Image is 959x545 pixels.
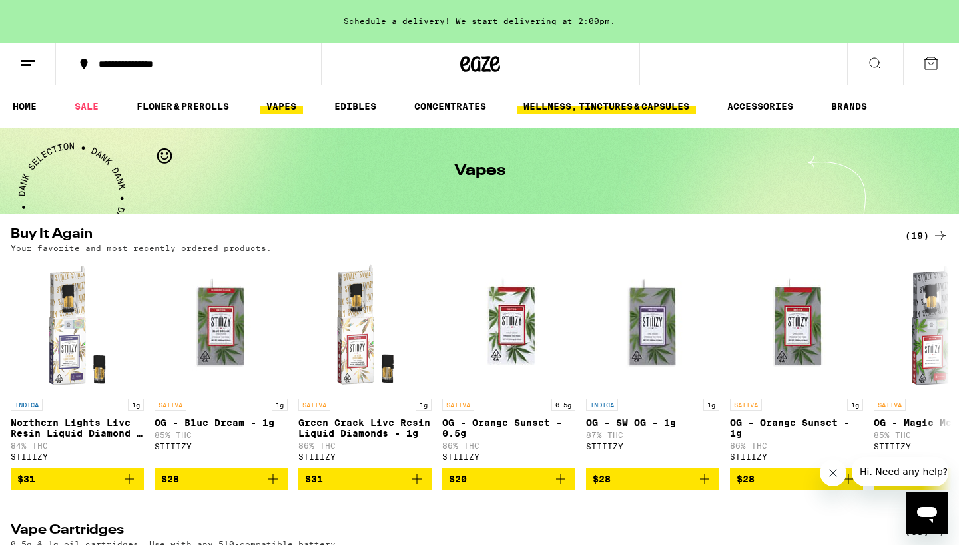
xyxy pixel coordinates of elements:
p: 1g [703,399,719,411]
div: STIIIZY [586,442,719,451]
img: STIIIZY - OG - SW OG - 1g [586,259,719,392]
img: STIIIZY - OG - Blue Dream - 1g [155,259,288,392]
p: 86% THC [442,441,575,450]
p: INDICA [586,399,618,411]
p: SATIVA [730,399,762,411]
a: WELLNESS, TINCTURES & CAPSULES [517,98,696,114]
p: OG - SW OG - 1g [586,417,719,428]
button: Add to bag [155,468,288,490]
p: 1g [416,399,432,411]
div: STIIIZY [730,453,863,461]
img: STIIIZY - OG - Orange Sunset - 0.5g [442,259,575,392]
button: Add to bag [730,468,863,490]
img: STIIIZY - Green Crack Live Resin Liquid Diamonds - 1g [298,259,432,392]
a: Open page for OG - SW OG - 1g from STIIIZY [586,259,719,468]
p: SATIVA [874,399,906,411]
p: SATIVA [298,399,330,411]
iframe: Close message [820,460,846,486]
p: 84% THC [11,441,144,450]
div: STIIIZY [11,453,144,461]
a: (65) [905,524,948,540]
p: 1g [128,399,144,411]
span: $28 [737,474,755,484]
img: STIIIZY - OG - Orange Sunset - 1g [730,259,863,392]
p: 87% THC [586,431,719,439]
p: Your favorite and most recently ordered products. [11,244,272,252]
a: SALE [68,98,105,114]
span: $20 [449,474,467,484]
a: Open page for Northern Lights Live Resin Liquid Diamond - 1g from STIIIZY [11,259,144,468]
button: Add to bag [586,468,719,490]
span: $31 [305,474,323,484]
a: Open page for OG - Orange Sunset - 0.5g from STIIIZY [442,259,575,468]
span: $31 [17,474,35,484]
a: ACCESSORIES [721,98,800,114]
p: 86% THC [298,441,432,450]
h2: Vape Cartridges [11,524,883,540]
a: Open page for Green Crack Live Resin Liquid Diamonds - 1g from STIIIZY [298,259,432,468]
a: BRANDS [824,98,874,114]
p: OG - Orange Sunset - 1g [730,417,863,439]
p: 0.5g [551,399,575,411]
p: OG - Blue Dream - 1g [155,417,288,428]
p: 1g [272,399,288,411]
h1: Vapes [454,163,505,179]
iframe: Message from company [852,457,948,486]
a: FLOWER & PREROLLS [130,98,236,114]
button: Add to bag [11,468,144,490]
div: STIIIZY [155,442,288,451]
button: Add to bag [442,468,575,490]
p: 86% THC [730,441,863,450]
h2: Buy It Again [11,228,883,244]
a: Open page for OG - Orange Sunset - 1g from STIIIZY [730,259,863,468]
span: $28 [593,474,611,484]
img: STIIIZY - Northern Lights Live Resin Liquid Diamond - 1g [11,259,144,392]
a: CONCENTRATES [408,98,493,114]
p: Northern Lights Live Resin Liquid Diamond - 1g [11,417,144,439]
span: $28 [161,474,179,484]
a: VAPES [260,98,303,114]
p: 1g [847,399,863,411]
a: Open page for OG - Blue Dream - 1g from STIIIZY [155,259,288,468]
p: SATIVA [155,399,186,411]
iframe: Button to launch messaging window [906,492,948,534]
div: STIIIZY [442,453,575,461]
a: HOME [6,98,43,114]
a: (19) [905,228,948,244]
a: EDIBLES [328,98,383,114]
p: 85% THC [155,431,288,439]
div: STIIIZY [298,453,432,461]
p: INDICA [11,399,43,411]
p: SATIVA [442,399,474,411]
button: Add to bag [298,468,432,490]
p: Green Crack Live Resin Liquid Diamonds - 1g [298,417,432,439]
p: OG - Orange Sunset - 0.5g [442,417,575,439]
